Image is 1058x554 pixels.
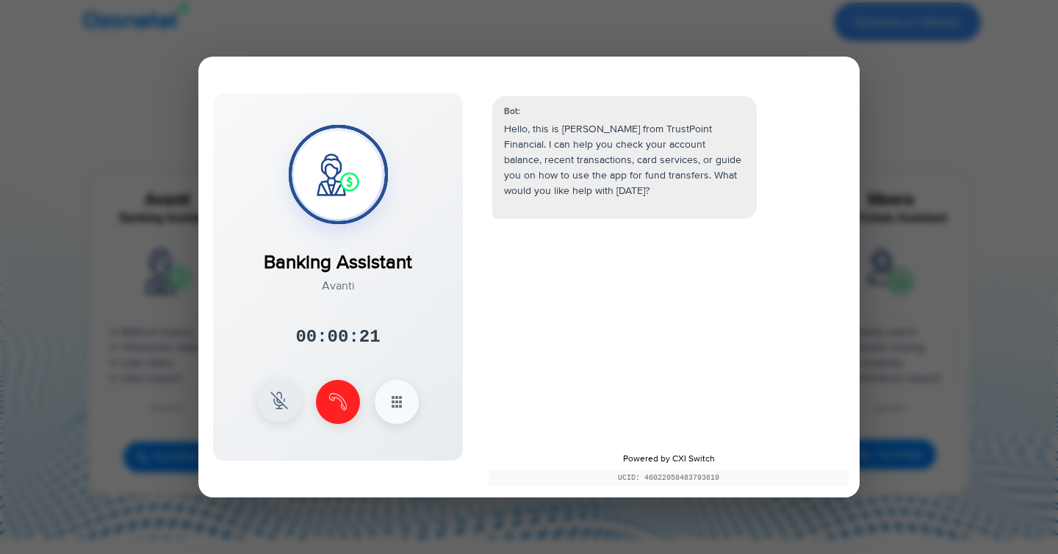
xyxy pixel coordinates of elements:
[329,393,347,411] img: end Icon
[264,277,412,295] div: Avanti
[478,442,860,497] div: Powered by CXI Switch
[270,392,288,409] img: mute Icon
[504,105,745,118] div: Bot:
[264,234,412,277] div: Banking Assistant
[295,324,380,350] div: 00:00:21
[504,121,745,198] p: Hello, this is [PERSON_NAME] from TrustPoint Financial. I can help you check your account balance...
[489,470,849,486] div: UCID: 46022058483793610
